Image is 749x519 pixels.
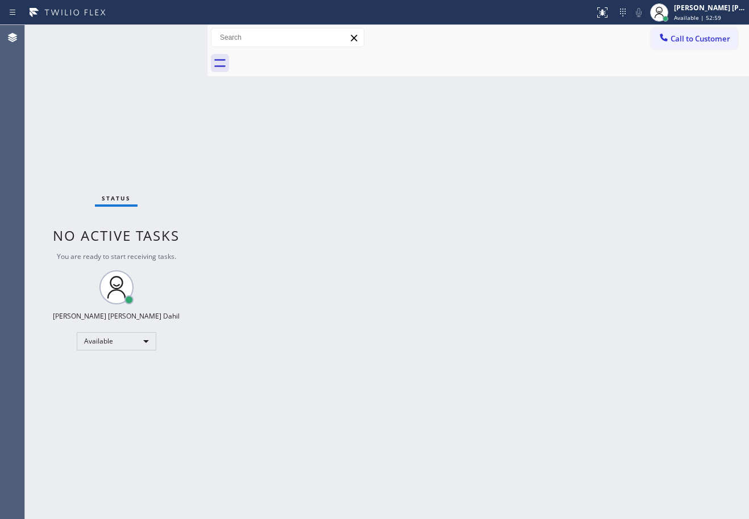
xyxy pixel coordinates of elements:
span: You are ready to start receiving tasks. [57,252,176,261]
span: Available | 52:59 [674,14,721,22]
input: Search [211,28,364,47]
span: Status [102,194,131,202]
button: Call to Customer [651,28,738,49]
div: [PERSON_NAME] [PERSON_NAME] Dahil [53,311,180,321]
span: No active tasks [53,226,180,245]
button: Mute [631,5,647,20]
div: [PERSON_NAME] [PERSON_NAME] Dahil [674,3,746,12]
div: Available [77,332,156,350]
span: Call to Customer [671,34,730,44]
